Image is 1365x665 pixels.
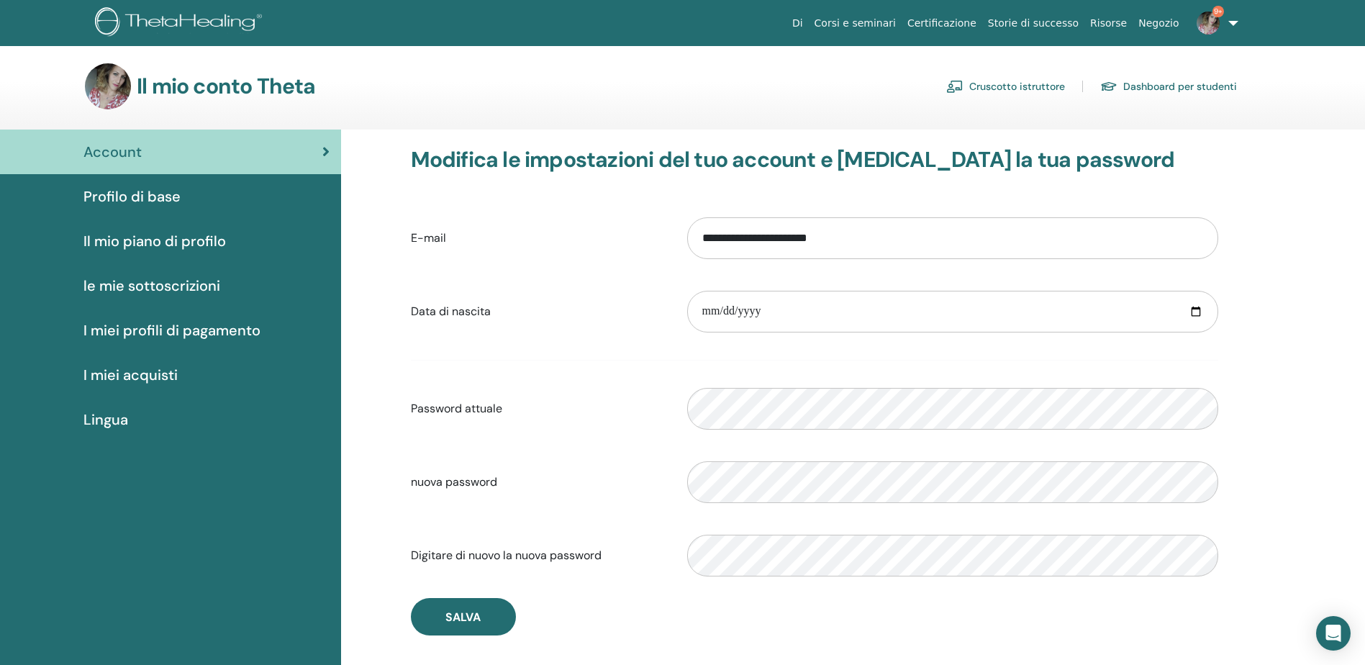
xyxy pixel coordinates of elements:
[411,147,1218,173] h3: Modifica le impostazioni del tuo account e [MEDICAL_DATA] la tua password
[83,364,178,386] span: I miei acquisti
[400,469,676,496] label: nuova password
[137,73,316,99] h3: Il mio conto Theta
[83,320,260,341] span: I miei profili di pagamento
[445,610,481,625] span: Salva
[400,542,676,569] label: Digitare di nuovo la nuova password
[83,275,220,297] span: le mie sottoscrizioni
[83,230,226,252] span: Il mio piano di profilo
[95,7,267,40] img: logo.png
[902,10,982,37] a: Certificazione
[1084,10,1133,37] a: Risorse
[1100,75,1237,98] a: Dashboard per studenti
[411,598,516,635] button: Salva
[400,298,676,325] label: Data di nascita
[946,80,963,93] img: chalkboard-teacher.svg
[982,10,1084,37] a: Storie di successo
[1197,12,1220,35] img: default.jpg
[1316,616,1351,651] div: Open Intercom Messenger
[786,10,809,37] a: Di
[400,225,676,252] label: E-mail
[83,409,128,430] span: Lingua
[809,10,902,37] a: Corsi e seminari
[83,186,181,207] span: Profilo di base
[1212,6,1224,17] span: 9+
[85,63,131,109] img: default.jpg
[83,141,142,163] span: Account
[1100,81,1117,93] img: graduation-cap.svg
[1133,10,1184,37] a: Negozio
[400,395,676,422] label: Password attuale
[946,75,1065,98] a: Cruscotto istruttore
